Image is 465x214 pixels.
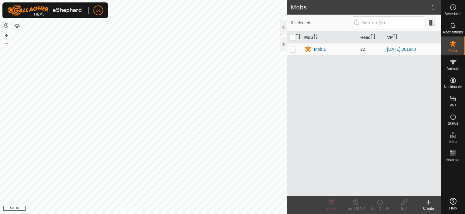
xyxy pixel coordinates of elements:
button: Reset Map [3,22,10,29]
th: Mob [302,32,358,43]
a: [DATE] 081848 [387,47,416,52]
a: Privacy Policy [120,206,142,212]
h2: Mobs [291,4,431,11]
p-sorticon: Activate to sort [393,35,398,40]
span: Infra [449,140,456,143]
input: Search (S) [352,16,425,29]
span: Status [448,122,458,125]
span: Delete [326,206,337,211]
span: Help [449,206,457,210]
div: Turn Off VP [343,206,368,211]
span: Mobs [449,49,457,52]
p-sorticon: Activate to sort [371,35,376,40]
span: Neckbands [444,85,462,89]
button: – [3,40,10,47]
p-sorticon: Activate to sort [313,35,318,40]
div: Create [416,206,441,211]
a: Contact Us [150,206,168,212]
a: Help [441,195,465,212]
span: VPs [449,103,456,107]
span: DL [96,7,101,14]
p-sorticon: Activate to sort [296,35,301,40]
button: + [3,32,10,39]
th: Head [358,32,385,43]
div: Edit [392,206,416,211]
span: 1 [431,3,435,12]
span: 22 [360,47,365,52]
div: Mob 1 [314,46,326,53]
span: Schedules [444,12,461,16]
button: Map Layers [13,22,21,29]
span: Notifications [443,30,463,34]
span: Heatmap [446,158,460,162]
th: VP [385,32,441,43]
div: Turn On VP [368,206,392,211]
span: Animals [446,67,460,71]
img: Gallagher Logo [7,5,83,16]
span: 0 selected [291,20,352,26]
